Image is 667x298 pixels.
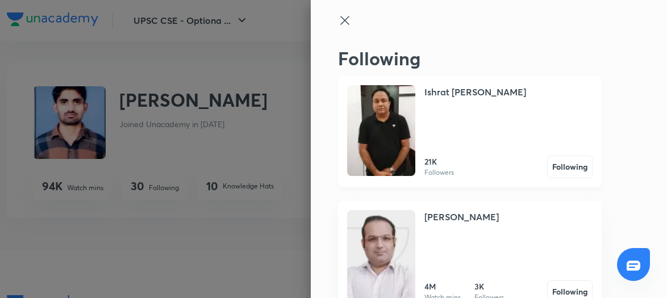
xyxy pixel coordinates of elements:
[424,280,461,292] h6: 4M
[547,156,593,178] button: Following
[474,280,504,292] h6: 3K
[338,76,602,187] a: UnacademyIshrat [PERSON_NAME]21KFollowersFollowing
[347,85,415,176] img: Unacademy
[424,156,454,167] h6: 21K
[424,85,526,99] h4: Ishrat [PERSON_NAME]
[424,210,499,224] h4: [PERSON_NAME]
[424,167,454,178] p: Followers
[338,48,602,69] h2: Following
